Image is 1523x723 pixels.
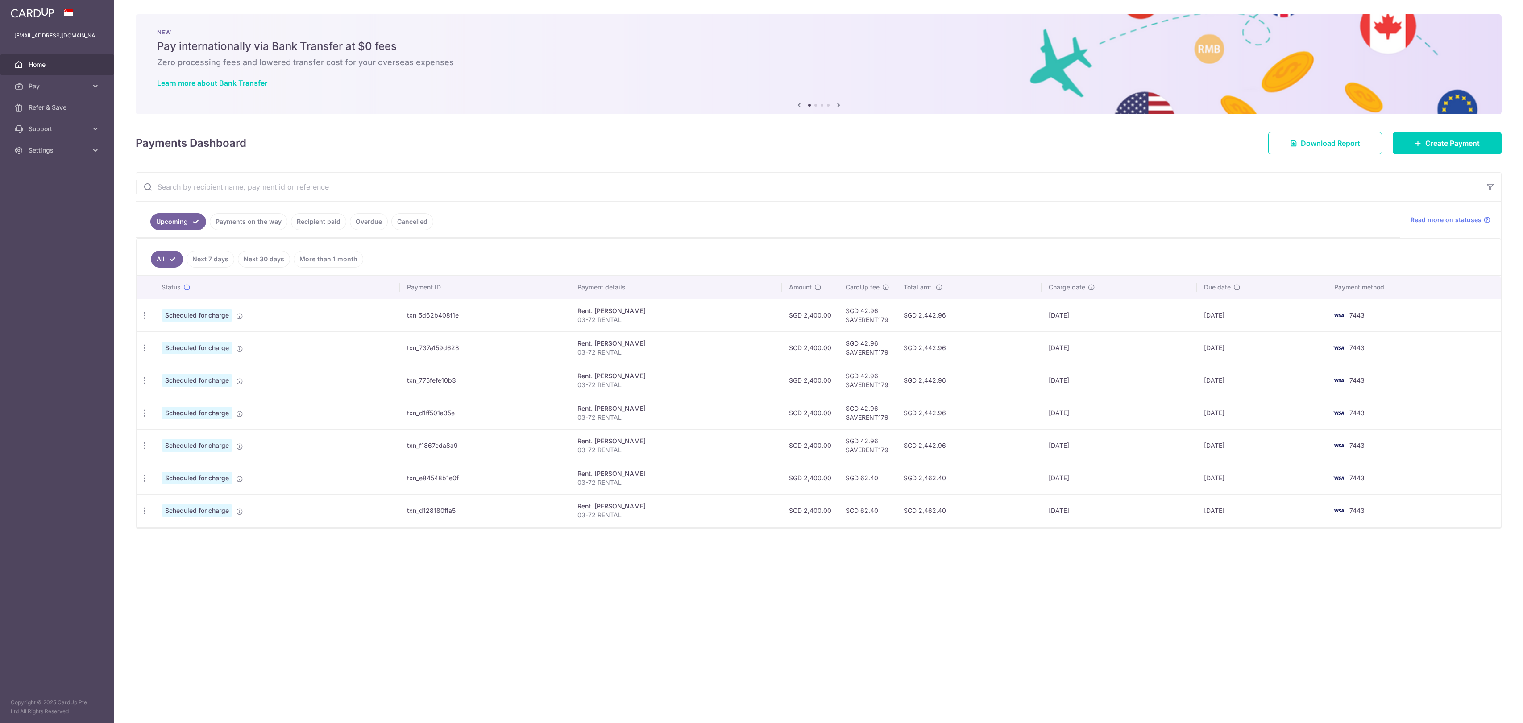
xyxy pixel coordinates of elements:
[238,251,290,268] a: Next 30 days
[1465,696,1514,719] iframe: Opens a widget where you can find more information
[157,57,1480,68] h6: Zero processing fees and lowered transfer cost for your overseas expenses
[162,439,232,452] span: Scheduled for charge
[1042,494,1197,527] td: [DATE]
[577,413,775,422] p: 03-72 RENTAL
[577,380,775,389] p: 03-72 RENTAL
[1349,311,1365,319] span: 7443
[1327,276,1501,299] th: Payment method
[400,364,570,397] td: txn_775fefe10b3
[782,462,838,494] td: SGD 2,400.00
[157,78,267,87] a: Learn more about Bank Transfer
[1411,215,1490,224] a: Read more on statuses
[577,469,775,478] div: Rent. [PERSON_NAME]
[904,283,933,292] span: Total amt.
[789,283,812,292] span: Amount
[896,494,1042,527] td: SGD 2,462.40
[782,331,838,364] td: SGD 2,400.00
[1197,397,1327,429] td: [DATE]
[838,331,896,364] td: SGD 42.96 SAVERENT179
[136,173,1480,201] input: Search by recipient name, payment id or reference
[577,446,775,454] p: 03-72 RENTAL
[162,342,232,354] span: Scheduled for charge
[350,213,388,230] a: Overdue
[162,374,232,387] span: Scheduled for charge
[400,276,570,299] th: Payment ID
[14,31,100,40] p: [EMAIL_ADDRESS][DOMAIN_NAME]
[150,213,206,230] a: Upcoming
[162,504,232,517] span: Scheduled for charge
[577,404,775,413] div: Rent. [PERSON_NAME]
[157,29,1480,36] p: NEW
[136,135,246,151] h4: Payments Dashboard
[838,299,896,331] td: SGD 42.96 SAVERENT179
[1197,364,1327,397] td: [DATE]
[896,331,1042,364] td: SGD 2,442.96
[782,397,838,429] td: SGD 2,400.00
[782,429,838,462] td: SGD 2,400.00
[400,494,570,527] td: txn_d128180ffa5
[782,364,838,397] td: SGD 2,400.00
[1349,507,1365,514] span: 7443
[1330,343,1348,353] img: Bank Card
[1049,283,1085,292] span: Charge date
[838,494,896,527] td: SGD 62.40
[577,437,775,446] div: Rent. [PERSON_NAME]
[1197,331,1327,364] td: [DATE]
[1330,408,1348,418] img: Bank Card
[577,511,775,520] p: 03-72 RENTAL
[1349,344,1365,351] span: 7443
[391,213,433,230] a: Cancelled
[838,397,896,429] td: SGD 42.96 SAVERENT179
[1349,442,1365,449] span: 7443
[162,472,232,484] span: Scheduled for charge
[577,315,775,324] p: 03-72 RENTAL
[1349,376,1365,384] span: 7443
[838,429,896,462] td: SGD 42.96 SAVERENT179
[29,103,87,112] span: Refer & Save
[1197,462,1327,494] td: [DATE]
[1042,462,1197,494] td: [DATE]
[577,478,775,487] p: 03-72 RENTAL
[1349,474,1365,482] span: 7443
[1349,409,1365,417] span: 7443
[400,462,570,494] td: txn_e84548b1e0f
[896,462,1042,494] td: SGD 2,462.40
[29,146,87,155] span: Settings
[896,397,1042,429] td: SGD 2,442.96
[162,407,232,419] span: Scheduled for charge
[1197,494,1327,527] td: [DATE]
[1330,440,1348,451] img: Bank Card
[29,82,87,91] span: Pay
[1042,299,1197,331] td: [DATE]
[577,306,775,315] div: Rent. [PERSON_NAME]
[1042,397,1197,429] td: [DATE]
[157,39,1480,54] h5: Pay internationally via Bank Transfer at $0 fees
[1330,310,1348,321] img: Bank Card
[1330,375,1348,386] img: Bank Card
[1268,132,1382,154] a: Download Report
[136,14,1502,114] img: Bank transfer banner
[896,429,1042,462] td: SGD 2,442.96
[1330,473,1348,483] img: Bank Card
[1042,429,1197,462] td: [DATE]
[162,309,232,322] span: Scheduled for charge
[577,372,775,380] div: Rent. [PERSON_NAME]
[210,213,287,230] a: Payments on the way
[11,7,54,18] img: CardUp
[782,299,838,331] td: SGD 2,400.00
[577,339,775,348] div: Rent. [PERSON_NAME]
[1301,138,1360,149] span: Download Report
[1042,331,1197,364] td: [DATE]
[400,331,570,364] td: txn_737a159d628
[400,299,570,331] td: txn_5d62b408f1e
[1330,505,1348,516] img: Bank Card
[29,124,87,133] span: Support
[577,348,775,357] p: 03-72 RENTAL
[1393,132,1502,154] a: Create Payment
[294,251,363,268] a: More than 1 month
[838,462,896,494] td: SGD 62.40
[1411,215,1482,224] span: Read more on statuses
[1197,429,1327,462] td: [DATE]
[29,60,87,69] span: Home
[400,397,570,429] td: txn_d1ff501a35e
